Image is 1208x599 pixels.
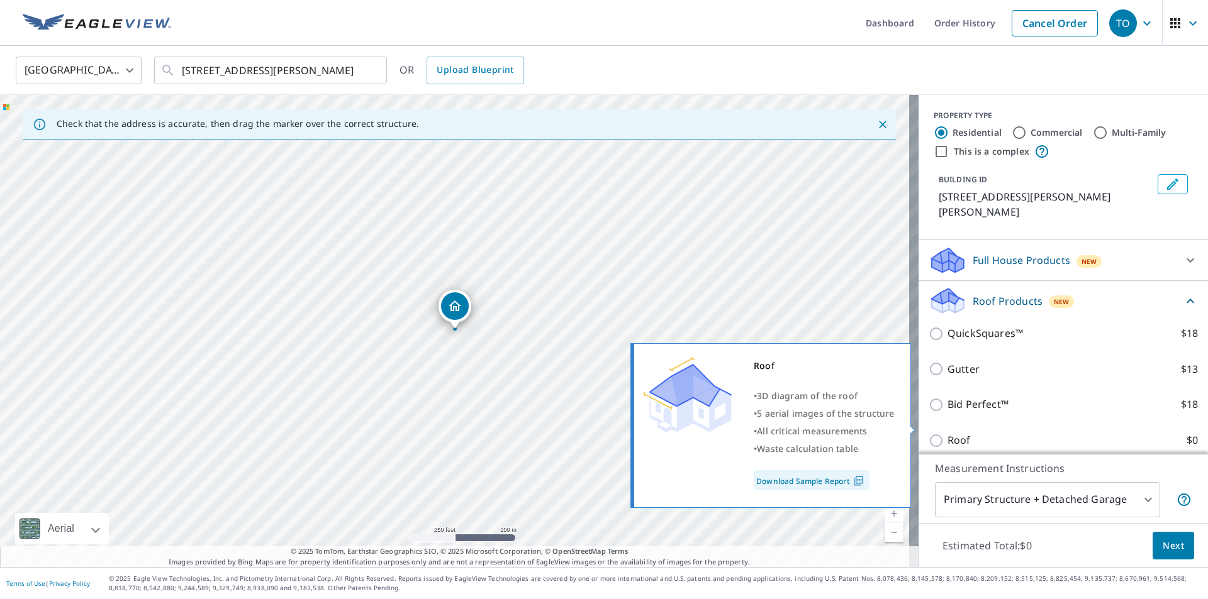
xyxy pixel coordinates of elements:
[929,286,1198,316] div: Roof ProductsNew
[754,422,895,440] div: •
[875,116,891,133] button: Close
[757,390,858,402] span: 3D diagram of the roof
[754,387,895,405] div: •
[437,62,513,78] span: Upload Blueprint
[932,532,1042,559] p: Estimated Total: $0
[757,425,867,437] span: All critical measurements
[427,57,523,84] a: Upload Blueprint
[1163,538,1184,554] span: Next
[109,574,1202,593] p: © 2025 Eagle View Technologies, Inc. and Pictometry International Corp. All Rights Reserved. Repo...
[1109,9,1137,37] div: TO
[291,546,629,557] span: © 2025 TomTom, Earthstar Geographics SIO, © 2025 Microsoft Corporation, ©
[1181,326,1198,341] p: $18
[885,523,903,542] a: Current Level 17, Zoom Out
[929,245,1198,275] div: Full House ProductsNew
[182,53,361,88] input: Search by address or latitude-longitude
[935,482,1160,517] div: Primary Structure + Detached Garage
[1112,126,1166,139] label: Multi-Family
[439,290,471,329] div: Dropped pin, building 1, Residential property, 8921 Andros Ln Port Richey, FL 34668
[49,579,90,588] a: Privacy Policy
[1153,532,1194,560] button: Next
[953,126,1002,139] label: Residential
[608,546,629,556] a: Terms
[754,357,895,375] div: Roof
[954,145,1029,158] label: This is a complex
[850,475,867,486] img: Pdf Icon
[44,513,78,544] div: Aerial
[754,470,870,490] a: Download Sample Report
[948,397,1009,412] p: Bid Perfect™
[1082,256,1097,267] span: New
[16,53,142,88] div: [GEOGRAPHIC_DATA]
[939,174,987,185] p: BUILDING ID
[754,440,895,458] div: •
[1158,174,1188,194] button: Edit building 1
[15,513,109,544] div: Aerial
[757,407,894,419] span: 5 aerial images of the structure
[644,357,732,432] img: Premium
[973,294,1043,309] p: Roof Products
[1012,10,1098,36] a: Cancel Order
[1177,492,1192,507] span: Your report will include the primary structure and a detached garage if one exists.
[1031,126,1083,139] label: Commercial
[1181,397,1198,412] p: $18
[948,432,971,448] p: Roof
[934,110,1193,121] div: PROPERTY TYPE
[1181,361,1198,377] p: $13
[935,461,1192,476] p: Measurement Instructions
[948,361,980,377] p: Gutter
[885,504,903,523] a: Current Level 17, Zoom In
[400,57,524,84] div: OR
[6,580,90,587] p: |
[57,118,419,129] p: Check that the address is accurate, then drag the marker over the correct structure.
[973,253,1070,268] p: Full House Products
[552,546,605,556] a: OpenStreetMap
[939,189,1153,219] p: [STREET_ADDRESS][PERSON_NAME][PERSON_NAME]
[948,326,1023,341] p: QuickSquares™
[1054,297,1070,307] span: New
[23,14,171,33] img: EV Logo
[6,579,45,588] a: Terms of Use
[754,405,895,422] div: •
[1187,432,1198,448] p: $0
[757,442,858,454] span: Waste calculation table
